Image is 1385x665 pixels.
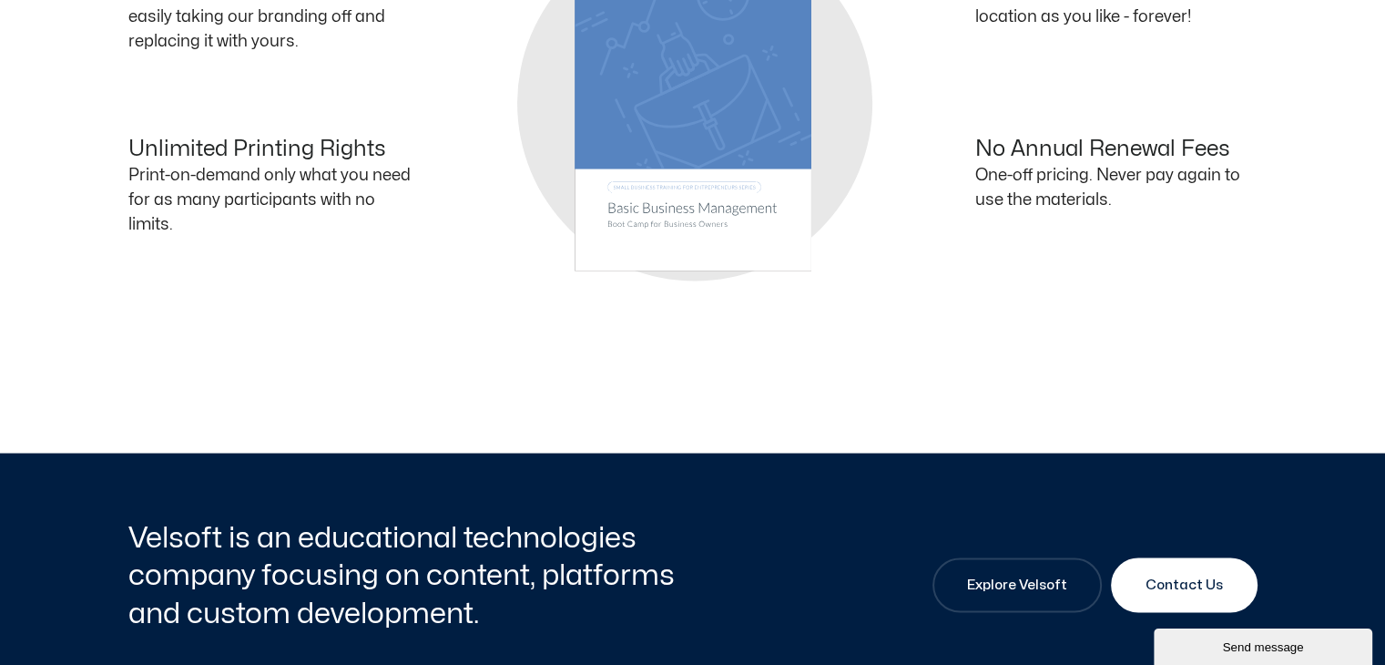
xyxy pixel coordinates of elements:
span: Explore Velsoft [967,574,1067,596]
p: Print-on-demand only what you need for as many participants with no limits. [128,162,411,236]
a: Contact Us [1111,558,1258,612]
h2: Velsoft is an educational technologies company focusing on content, platforms and custom developm... [128,518,688,632]
a: Explore Velsoft [932,558,1102,612]
iframe: chat widget [1154,625,1376,665]
h4: Unlimited Printing Rights [128,136,411,162]
h4: No Annual Renewal Fees [975,136,1258,162]
span: Contact Us [1146,574,1223,596]
p: One-off pricing. Never pay again to use the materials. [975,162,1258,211]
